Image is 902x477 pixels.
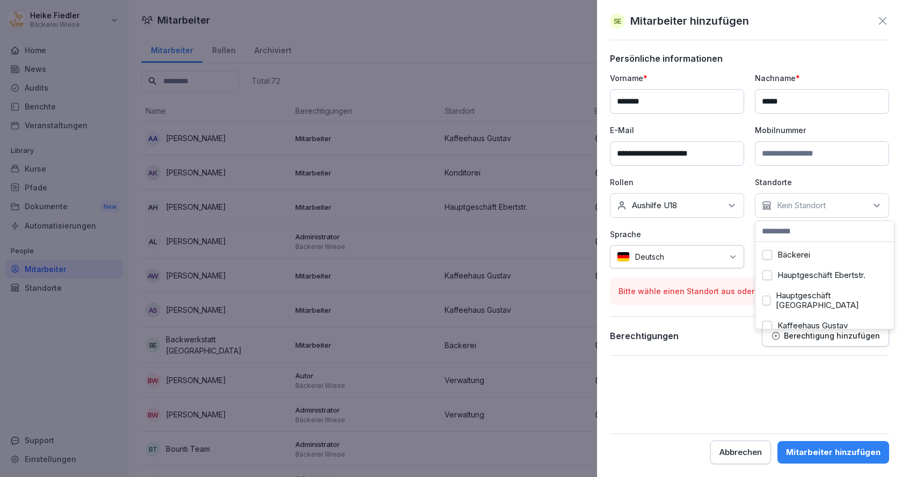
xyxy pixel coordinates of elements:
[786,446,881,458] div: Mitarbeiter hinzufügen
[719,446,762,458] div: Abbrechen
[755,177,889,188] p: Standorte
[619,285,881,297] p: Bitte wähle einen Standort aus oder füge eine Berechtigung hinzu.
[617,252,630,262] img: de.svg
[610,72,744,84] p: Vorname
[777,250,810,260] label: Bäckerei
[777,270,865,280] label: Hauptgeschäft Ebertstr.
[610,124,744,136] p: E-Mail
[610,53,889,64] p: Persönliche informationen
[610,177,744,188] p: Rollen
[710,441,771,464] button: Abbrechen
[777,321,848,331] label: Kaffeehaus Gustav
[610,245,744,268] div: Deutsch
[610,13,625,28] div: SE
[610,229,744,240] p: Sprache
[777,200,826,211] p: Kein Standort
[630,13,749,29] p: Mitarbeiter hinzufügen
[784,332,880,340] p: Berechtigung hinzufügen
[762,325,889,347] button: Berechtigung hinzufügen
[776,291,887,310] label: Hauptgeschäft [GEOGRAPHIC_DATA]
[632,200,677,211] p: Aushilfe U18
[610,331,679,341] p: Berechtigungen
[777,441,889,464] button: Mitarbeiter hinzufügen
[755,72,889,84] p: Nachname
[755,124,889,136] p: Mobilnummer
